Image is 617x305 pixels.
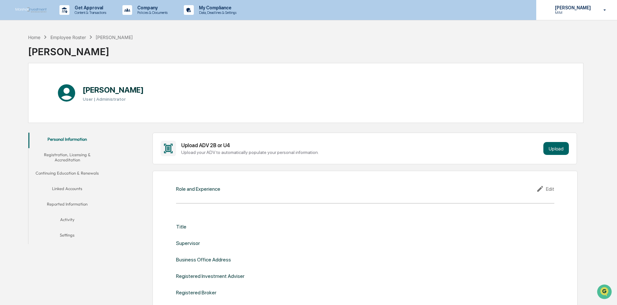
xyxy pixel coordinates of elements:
iframe: Open customer support [596,284,614,301]
div: Title [176,224,186,230]
div: secondary tabs example [28,133,106,244]
a: 🗄️Attestations [44,79,83,90]
div: Employee Roster [50,35,86,40]
a: 🔎Data Lookup [4,91,43,103]
p: Policies & Documents [132,10,171,15]
img: 1746055101610-c473b297-6a78-478c-a979-82029cc54cd1 [6,49,18,61]
div: Edit [536,185,554,193]
p: Content & Transactions [69,10,110,15]
p: MIM [550,10,594,15]
button: Continuing Education & Renewals [28,167,106,182]
div: [PERSON_NAME] [28,41,133,57]
div: [PERSON_NAME] [96,35,133,40]
div: Supervisor [176,240,200,246]
p: Data, Deadlines & Settings [194,10,240,15]
p: How can we help? [6,14,118,24]
p: Company [132,5,171,10]
div: Business Office Address [176,257,231,263]
h1: [PERSON_NAME] [83,85,144,95]
div: 🔎 [6,94,12,99]
button: Registration, Licensing & Accreditation [28,148,106,167]
button: Linked Accounts [28,182,106,198]
button: Activity [28,213,106,229]
span: Attestations [53,81,80,88]
p: [PERSON_NAME] [550,5,594,10]
button: Reported Information [28,198,106,213]
img: logo [16,7,47,13]
div: We're available if you need us! [22,56,82,61]
div: Upload your ADV to automatically populate your personal information. [181,150,541,155]
div: Upload ADV 2B or U4 [181,142,541,148]
div: 🗄️ [47,82,52,87]
span: Data Lookup [13,94,41,100]
p: Get Approval [69,5,110,10]
span: Preclearance [13,81,42,88]
div: Home [28,35,40,40]
div: Registered Investment Adviser [176,273,245,279]
h3: User | Administrator [83,97,144,102]
button: Settings [28,229,106,244]
div: Role and Experience [176,186,220,192]
span: Pylon [64,109,78,114]
div: Registered Broker [176,290,216,296]
p: My Compliance [194,5,240,10]
button: Upload [543,142,569,155]
button: Start new chat [110,51,118,59]
a: 🖐️Preclearance [4,79,44,90]
button: Personal Information [28,133,106,148]
a: Powered byPylon [46,109,78,114]
div: 🖐️ [6,82,12,87]
div: Start new chat [22,49,106,56]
